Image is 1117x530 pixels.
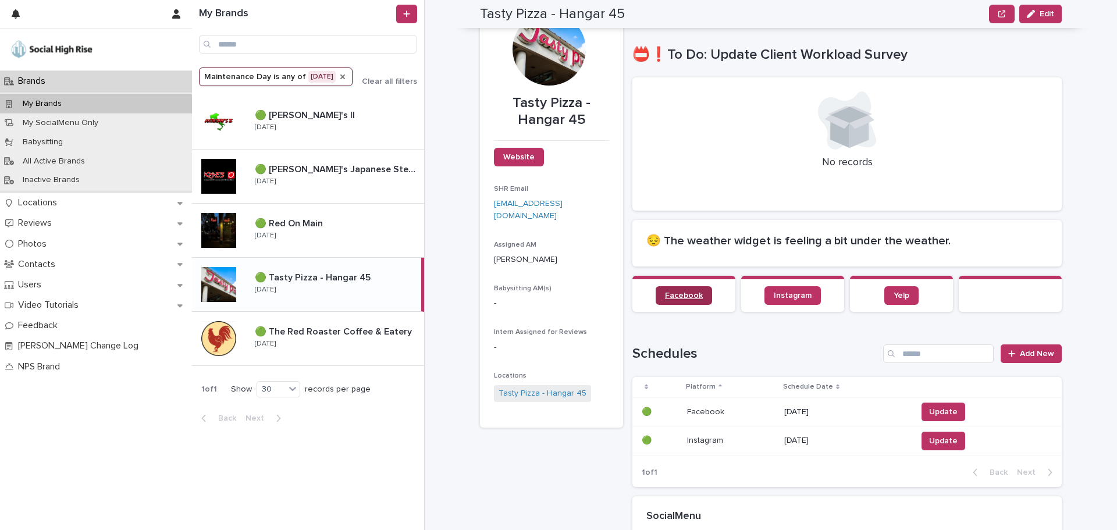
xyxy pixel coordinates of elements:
h2: Tasty Pizza - Hangar 45 [480,6,625,23]
button: Next [241,413,290,424]
p: Feedback [13,320,67,331]
a: 🟢 The Red Roaster Coffee & Eatery🟢 The Red Roaster Coffee & Eatery [DATE] [192,312,424,366]
a: 🟢 Tasty Pizza - Hangar 45🟢 Tasty Pizza - Hangar 45 [DATE] [192,258,424,312]
span: Website [503,153,535,161]
span: Locations [494,372,527,379]
p: [DATE] [784,436,908,446]
p: 🟢 [642,433,654,446]
p: Contacts [13,259,65,270]
a: 🟢 [PERSON_NAME]'s Japanese Steak House and Sushi Bar🟢 [PERSON_NAME]'s Japanese Steak House and Su... [192,150,424,204]
span: Back [211,414,236,422]
span: Next [1017,468,1043,476]
span: Instagram [774,291,812,300]
span: Next [246,414,271,422]
p: Video Tutorials [13,300,88,311]
a: 🟢 [PERSON_NAME]'s II🟢 [PERSON_NAME]'s II [DATE] [192,95,424,150]
a: Yelp [884,286,919,305]
p: 1 of 1 [632,458,667,487]
span: Intern Assigned for Reviews [494,329,587,336]
p: records per page [305,385,371,394]
p: [DATE] [255,123,276,131]
span: Back [983,468,1008,476]
p: [PERSON_NAME] [494,254,609,266]
button: Update [922,403,965,421]
p: 🟢 [PERSON_NAME]'s II [255,108,357,121]
h1: Schedules [632,346,878,362]
tr: 🟢🟢 FacebookFacebook [DATE]Update [632,397,1062,426]
p: 🟢 Red On Main [255,216,325,229]
p: Show [231,385,252,394]
img: o5DnuTxEQV6sW9jFYBBf [9,38,94,61]
p: Photos [13,239,56,250]
p: Locations [13,197,66,208]
p: 🟢 [642,405,654,417]
p: My SocialMenu Only [13,118,108,128]
p: Babysitting [13,137,72,147]
p: All Active Brands [13,156,94,166]
p: Facebook [687,405,727,417]
span: Add New [1020,350,1054,358]
p: 🟢 Kobe's Japanese Steak House and Sushi Bar [255,162,422,175]
p: [DATE] [784,407,908,417]
p: NPS Brand [13,361,69,372]
p: [DATE] [255,232,276,240]
p: My Brands [13,99,71,109]
a: Tasty Pizza - Hangar 45 [499,387,586,400]
p: Inactive Brands [13,175,89,185]
a: 🟢 Red On Main🟢 Red On Main [DATE] [192,204,424,258]
button: Edit [1019,5,1062,23]
button: Update [922,432,965,450]
p: [DATE] [255,286,276,294]
span: Edit [1040,10,1054,18]
span: SHR Email [494,186,528,193]
h2: SocialMenu [646,510,701,523]
p: Brands [13,76,55,87]
a: Add New [1001,344,1062,363]
p: 🟢 The Red Roaster Coffee & Eatery [255,324,414,337]
p: Instagram [687,433,725,446]
button: Clear all filters [353,77,417,86]
span: Update [929,435,958,447]
p: [DATE] [255,340,276,348]
p: Schedule Date [783,380,833,393]
p: 🟢 Tasty Pizza - Hangar 45 [255,270,373,283]
p: No records [646,156,1048,169]
button: Back [963,467,1012,478]
tr: 🟢🟢 InstagramInstagram [DATE]Update [632,426,1062,456]
h1: 📛❗To Do: Update Client Workload Survey [632,47,1062,63]
div: 30 [257,383,285,396]
span: Update [929,406,958,418]
a: Instagram [764,286,821,305]
p: Users [13,279,51,290]
input: Search [883,344,994,363]
span: Yelp [894,291,909,300]
p: Tasty Pizza - Hangar 45 [494,95,609,129]
span: Babysitting AM(s) [494,285,552,292]
p: Reviews [13,218,61,229]
span: Facebook [665,291,703,300]
button: Maintenance Day [199,67,353,86]
p: [DATE] [255,177,276,186]
button: Next [1012,467,1062,478]
span: Assigned AM [494,241,536,248]
p: - [494,342,609,354]
p: Platform [686,380,716,393]
p: 1 of 1 [192,375,226,404]
button: Back [192,413,241,424]
p: [PERSON_NAME] Change Log [13,340,148,351]
span: Clear all filters [362,77,417,86]
a: [EMAIL_ADDRESS][DOMAIN_NAME] [494,200,563,220]
input: Search [199,35,417,54]
h1: My Brands [199,8,394,20]
p: - [494,297,609,310]
a: Website [494,148,544,166]
a: Facebook [656,286,712,305]
h2: 😔 The weather widget is feeling a bit under the weather. [646,234,1048,248]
